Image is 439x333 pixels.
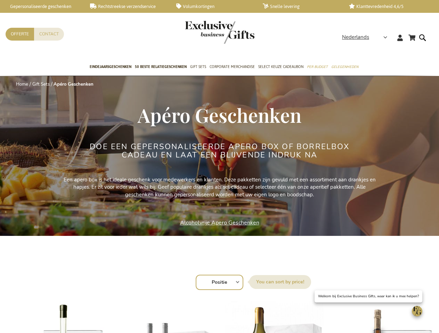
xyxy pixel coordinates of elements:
a: Alcoholvrije Apero Geschenken [180,219,259,227]
a: Offerte [6,28,34,41]
span: 50 beste relatiegeschenken [135,63,187,70]
span: Gelegenheden [331,63,358,70]
label: Sorteer op [249,275,311,289]
a: Gift Sets [190,59,206,76]
a: Corporate Merchandise [210,59,255,76]
span: Gift Sets [190,63,206,70]
span: Nederlands [342,33,369,41]
img: Exclusive Business gifts logo [185,21,254,44]
a: Snelle levering [263,3,338,9]
a: Contact [34,28,64,41]
a: Gepersonaliseerde geschenken [3,3,79,9]
a: store logo [185,21,220,44]
a: Volumkortingen [176,3,252,9]
span: Eindejaarsgeschenken [90,63,131,70]
a: 50 beste relatiegeschenken [135,59,187,76]
a: Klanttevredenheid 4,6/5 [349,3,424,9]
a: Select Keuze Cadeaubon [258,59,303,76]
span: Per Budget [307,63,328,70]
span: Apéro Geschenken [138,102,301,128]
a: Home [16,81,28,87]
a: Rechtstreekse verzendservice [90,3,165,9]
a: Gift Sets [32,81,50,87]
a: Eindejaarsgeschenken [90,59,131,76]
p: Een apero box is het ideale geschenk voor medewerkers en klanten. Deze pakketten zijn gevuld met ... [63,176,376,198]
a: Per Budget [307,59,328,76]
span: Select Keuze Cadeaubon [258,63,303,70]
a: Gelegenheden [331,59,358,76]
span: Corporate Merchandise [210,63,255,70]
h2: Doe een gepersonaliseerde apero box of borrelbox cadeau en laat een blijvende indruk na [89,143,350,159]
strong: Apéro Geschenken [54,81,94,87]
